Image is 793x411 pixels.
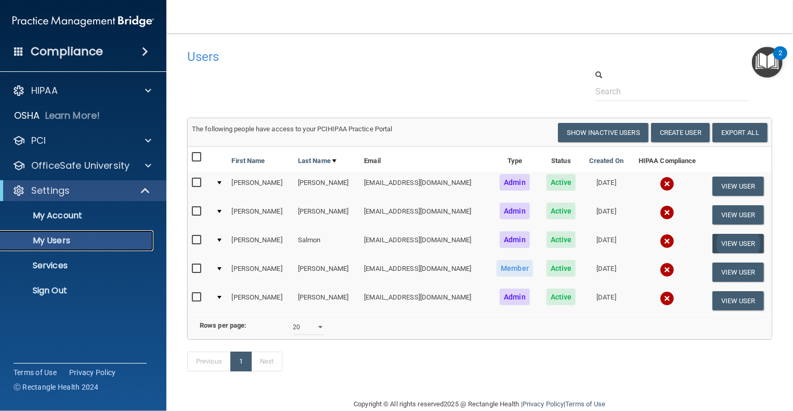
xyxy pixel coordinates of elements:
[660,234,674,248] img: cross.ca9f0e7f.svg
[500,289,530,305] span: Admin
[360,258,490,287] td: [EMAIL_ADDRESS][DOMAIN_NAME]
[651,123,710,142] button: Create User
[294,258,360,287] td: [PERSON_NAME]
[547,260,576,277] span: Active
[294,287,360,315] td: [PERSON_NAME]
[31,159,129,172] p: OfficeSafe University
[192,125,393,133] span: The following people have access to your PCIHIPAA Practice Portal
[12,134,151,147] a: PCI
[613,337,781,379] iframe: Drift Widget Chat Controller
[712,123,768,142] a: Export All
[230,352,252,371] a: 1
[69,367,116,378] a: Privacy Policy
[12,159,151,172] a: OfficeSafe University
[582,201,630,229] td: [DATE]
[12,184,151,197] a: Settings
[500,174,530,191] span: Admin
[540,147,582,172] th: Status
[294,201,360,229] td: [PERSON_NAME]
[497,260,533,277] span: Member
[31,44,103,59] h4: Compliance
[200,321,246,329] b: Rows per page:
[12,84,151,97] a: HIPAA
[712,291,764,310] button: View User
[14,382,99,392] span: Ⓒ Rectangle Health 2024
[228,172,294,201] td: [PERSON_NAME]
[595,82,749,101] input: Search
[187,352,231,371] a: Previous
[565,400,605,408] a: Terms of Use
[547,289,576,305] span: Active
[660,263,674,277] img: cross.ca9f0e7f.svg
[582,172,630,201] td: [DATE]
[294,172,360,201] td: [PERSON_NAME]
[712,205,764,225] button: View User
[12,11,154,32] img: PMB logo
[228,258,294,287] td: [PERSON_NAME]
[7,285,149,296] p: Sign Out
[558,123,648,142] button: Show Inactive Users
[589,155,623,167] a: Created On
[228,287,294,315] td: [PERSON_NAME]
[298,155,336,167] a: Last Name
[500,203,530,219] span: Admin
[7,235,149,246] p: My Users
[360,201,490,229] td: [EMAIL_ADDRESS][DOMAIN_NAME]
[500,231,530,248] span: Admin
[582,287,630,315] td: [DATE]
[712,177,764,196] button: View User
[490,147,540,172] th: Type
[31,134,46,147] p: PCI
[547,231,576,248] span: Active
[14,367,57,378] a: Terms of Use
[660,205,674,220] img: cross.ca9f0e7f.svg
[7,260,149,271] p: Services
[547,203,576,219] span: Active
[7,210,149,221] p: My Account
[251,352,282,371] a: Next
[547,174,576,191] span: Active
[582,229,630,258] td: [DATE]
[31,84,58,97] p: HIPAA
[360,287,490,315] td: [EMAIL_ADDRESS][DOMAIN_NAME]
[660,291,674,306] img: cross.ca9f0e7f.svg
[228,229,294,258] td: [PERSON_NAME]
[778,53,782,67] div: 2
[31,184,70,197] p: Settings
[752,47,783,78] button: Open Resource Center, 2 new notifications
[712,234,764,253] button: View User
[660,177,674,191] img: cross.ca9f0e7f.svg
[232,155,265,167] a: First Name
[360,147,490,172] th: Email
[45,109,100,122] p: Learn More!
[360,172,490,201] td: [EMAIL_ADDRESS][DOMAIN_NAME]
[582,258,630,287] td: [DATE]
[712,263,764,282] button: View User
[14,109,40,122] p: OSHA
[294,229,360,258] td: Salmon
[187,50,522,64] h4: Users
[228,201,294,229] td: [PERSON_NAME]
[523,400,564,408] a: Privacy Policy
[360,229,490,258] td: [EMAIL_ADDRESS][DOMAIN_NAME]
[630,147,704,172] th: HIPAA Compliance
